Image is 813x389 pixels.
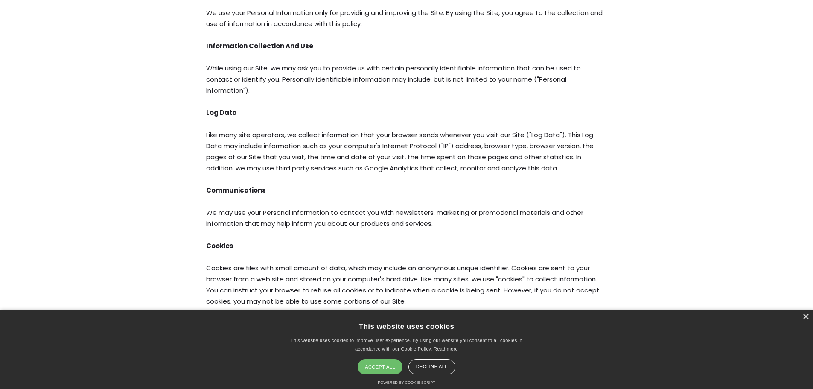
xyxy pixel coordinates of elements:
[206,41,313,50] strong: Information Collection And Use
[206,186,266,195] strong: Communications ‍
[291,338,522,351] span: This website uses cookies to improve user experience. By using our website you consent to all coo...
[359,316,455,336] div: This website uses cookies
[408,359,455,374] div: Decline all
[434,346,458,351] a: Read more
[358,359,402,374] div: Accept all
[378,380,435,385] a: Powered by cookie-script
[802,314,809,320] div: ×
[206,241,233,250] strong: Cookies
[206,108,237,117] strong: Log Data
